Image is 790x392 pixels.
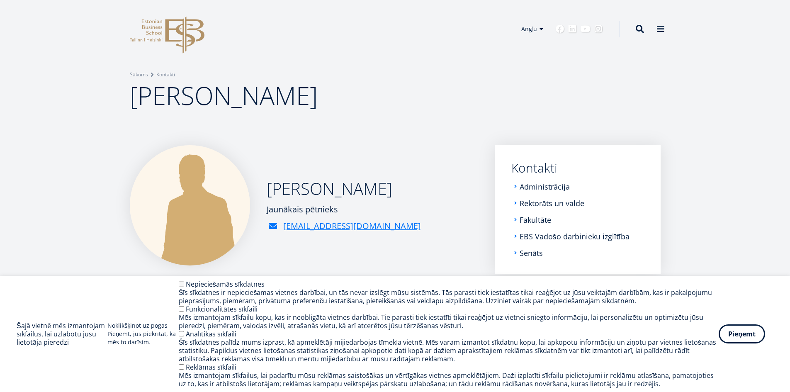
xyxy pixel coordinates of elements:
[728,329,756,338] font: Pieņemt
[511,162,644,174] a: Kontakti
[186,304,258,314] font: Funkcionalitātes sīkfaili
[17,321,105,347] font: Šajā vietnē mēs izmantojam sīkfailus, lai uzlabotu jūsu lietotāja pieredzi
[520,232,630,241] a: EBS Vadošo darbinieku izglītība
[107,321,176,346] font: Noklikšķinot uz pogas Pieņemt, jūs piekrītat, ka mēs to darīsim.
[283,220,421,232] a: [EMAIL_ADDRESS][DOMAIN_NAME]
[179,313,703,330] font: Mēs izmantojam sīkfailu kopu, kas ir neobligāta vietnes darbībai. Tie parasti tiek iestatīti tika...
[719,324,765,343] button: Pieņemt
[520,248,543,258] font: Senāts
[520,182,570,192] font: Administrācija
[156,71,175,79] a: Kontakti
[520,198,584,208] font: Rektorāts un valde
[186,329,236,338] font: Analītikas sīkfaili
[156,71,175,78] font: Kontakti
[267,204,338,215] font: Jaunākais pētnieks
[520,199,584,207] a: Rektorāts un valde
[130,71,148,79] a: Sākums
[186,280,265,289] font: Nepieciešamās sīkdatnes
[520,216,551,224] a: Fakultāte
[186,363,236,372] font: Reklāmas sīkfaili
[520,215,551,225] font: Fakultāte
[283,220,421,231] font: [EMAIL_ADDRESS][DOMAIN_NAME]
[267,177,392,200] font: [PERSON_NAME]
[130,71,148,78] font: Sākums
[179,288,712,305] font: Šīs sīkdatnes ir nepieciešamas vietnes darbībai, un tās nevar izslēgt mūsu sistēmās. Tās parasti ...
[130,78,318,112] font: [PERSON_NAME]
[130,145,250,265] img: a
[520,183,570,191] a: Administrācija
[520,249,543,257] a: Senāts
[179,338,716,363] font: Šīs sīkdatnes palīdz mums izprast, kā apmeklētāji mijiedarbojas tīmekļa vietnē. Mēs varam izmanto...
[520,231,630,241] font: EBS Vadošo darbinieku izglītība
[511,159,557,176] font: Kontakti
[179,371,714,388] font: Mēs izmantojam sīkfailus, lai padarītu mūsu reklāmas saistošākas un vērtīgākas vietnes apmeklētāj...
